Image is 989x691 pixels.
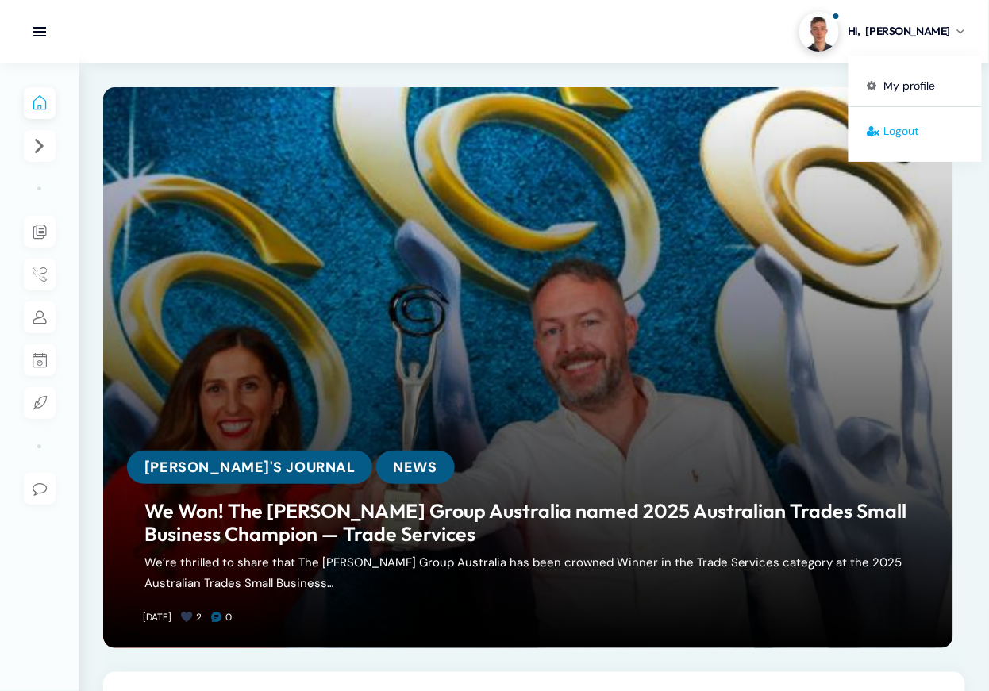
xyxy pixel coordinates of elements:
[127,451,372,484] a: [PERSON_NAME]'s Journal
[225,611,232,624] span: 0
[884,79,936,93] span: My profile
[799,12,839,52] img: Profile picture of Hayden Lay
[143,611,171,624] a: [DATE]
[884,124,919,138] span: Logout
[848,23,860,40] span: Hi,
[376,451,455,484] a: News
[799,12,965,52] a: Profile picture of Hayden LayHi,[PERSON_NAME]
[182,610,212,624] a: 2
[866,23,951,40] span: [PERSON_NAME]
[196,611,202,624] span: 2
[849,117,982,147] a: Logout
[849,71,982,101] a: My profile
[212,610,242,624] a: 0
[144,500,912,545] a: We Won! The [PERSON_NAME] Group Australia named 2025 Australian Trades Small Business Champion — ...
